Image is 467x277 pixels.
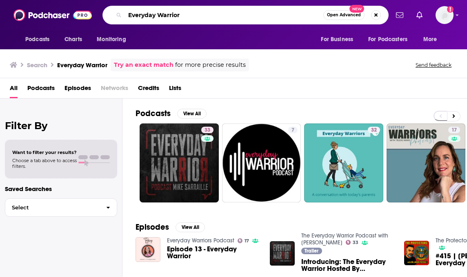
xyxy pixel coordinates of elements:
a: Charts [59,32,87,47]
span: 33 [205,126,210,134]
img: #415 | Mike Sarraille | Everyday Warrior | Retired Navy SEAL [404,241,429,266]
span: For Business [321,34,353,45]
a: PodcastsView All [136,108,207,119]
button: Send feedback [413,62,454,68]
span: for more precise results [175,60,246,70]
a: All [10,81,18,98]
h2: Episodes [136,222,169,232]
span: Want to filter your results? [12,149,77,155]
span: Logged in as AutumnKatie [436,6,454,24]
span: 7 [291,126,294,134]
a: 17 [238,238,249,243]
a: 33 [201,127,213,133]
a: 33 [346,240,359,245]
svg: Add a profile image [447,6,454,13]
a: Show notifications dropdown [413,8,426,22]
span: Trailer [305,248,318,253]
button: Select [5,198,117,217]
input: Search podcasts, credits, & more... [125,9,323,22]
a: 33 [140,123,219,202]
span: Networks [101,81,128,98]
a: 17 [387,123,466,202]
img: Introducing: The Everyday Warrior Hosted By Mike Sarraille [270,241,295,266]
a: Try an exact match [114,60,173,70]
button: open menu [20,32,60,47]
a: Podcasts [27,81,55,98]
button: Show profile menu [436,6,454,24]
button: open menu [363,32,419,47]
button: View All [177,109,207,119]
span: For Podcasters [368,34,407,45]
span: Select [5,205,100,210]
a: 32 [304,123,383,202]
button: open menu [418,32,447,47]
span: New [349,5,364,13]
a: 32 [368,127,380,133]
span: Charts [64,34,82,45]
span: Introducing: The Everyday Warrior Hosted By [PERSON_NAME] [301,258,394,272]
button: View All [176,222,205,232]
span: Podcasts [25,34,49,45]
a: Lists [169,81,181,98]
a: Show notifications dropdown [393,8,407,22]
span: More [423,34,437,45]
a: 17 [448,127,460,133]
span: 32 [371,126,377,134]
button: open menu [91,32,136,47]
span: 17 [245,239,249,243]
span: Open Advanced [327,13,361,17]
a: 7 [222,123,301,202]
a: Episode 13 - Everyday Warrior [167,246,260,259]
h3: Search [27,61,47,69]
a: Introducing: The Everyday Warrior Hosted By Mike Sarraille [301,258,394,272]
a: The Everyday Warrior Podcast with Mike Sarraille [301,232,388,246]
p: Saved Searches [5,185,117,193]
img: Episode 13 - Everyday Warrior [136,237,160,262]
button: open menu [315,32,363,47]
a: Credits [138,81,159,98]
span: 17 [451,126,457,134]
h3: Everyday Warrior [57,61,107,69]
span: 33 [353,241,358,244]
a: 7 [288,127,298,133]
img: Podchaser - Follow, Share and Rate Podcasts [13,7,92,23]
span: Choose a tab above to access filters. [12,158,77,169]
h2: Podcasts [136,108,171,119]
a: Episodes [64,81,91,98]
span: Monitoring [97,34,126,45]
h2: Filter By [5,120,117,132]
a: Everyday Warriors Podcast [167,237,234,244]
div: Search podcasts, credits, & more... [102,6,389,24]
img: User Profile [436,6,454,24]
button: Open AdvancedNew [323,10,365,20]
a: EpisodesView All [136,222,205,232]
